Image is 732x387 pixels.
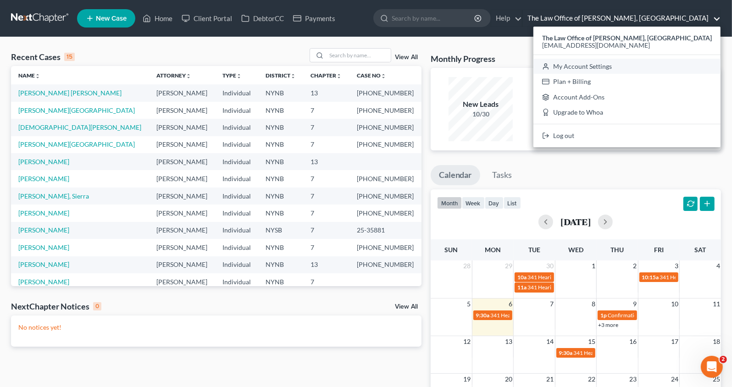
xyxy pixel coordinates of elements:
[304,119,349,136] td: 7
[546,336,555,347] span: 14
[18,158,69,166] a: [PERSON_NAME]
[18,72,40,79] a: Nameunfold_more
[462,197,485,209] button: week
[349,188,421,205] td: [PHONE_NUMBER]
[444,246,458,254] span: Sun
[215,239,258,256] td: Individual
[504,374,513,385] span: 20
[258,222,303,239] td: NYSB
[357,72,386,79] a: Case Nounfold_more
[517,274,527,281] span: 10a
[18,89,122,97] a: [PERSON_NAME] [PERSON_NAME]
[542,41,650,49] span: [EMAIL_ADDRESS][DOMAIN_NAME]
[149,153,215,170] td: [PERSON_NAME]
[533,89,721,105] a: Account Add-Ons
[533,105,721,121] a: Upgrade to Whoa
[533,128,721,144] a: Log out
[266,72,296,79] a: Districtunfold_more
[258,273,303,290] td: NYNB
[304,222,349,239] td: 7
[712,299,721,310] span: 11
[449,110,513,119] div: 10/30
[149,239,215,256] td: [PERSON_NAME]
[258,170,303,187] td: NYNB
[574,349,656,356] span: 341 Hearing for [PERSON_NAME]
[304,273,349,290] td: 7
[463,374,472,385] span: 19
[149,136,215,153] td: [PERSON_NAME]
[632,299,638,310] span: 9
[258,239,303,256] td: NYNB
[186,73,191,79] i: unfold_more
[258,205,303,221] td: NYNB
[587,374,596,385] span: 22
[610,246,624,254] span: Thu
[674,260,679,271] span: 3
[463,336,472,347] span: 12
[485,246,501,254] span: Mon
[568,246,583,254] span: Wed
[149,188,215,205] td: [PERSON_NAME]
[591,299,596,310] span: 8
[18,209,69,217] a: [PERSON_NAME]
[149,205,215,221] td: [PERSON_NAME]
[517,284,527,291] span: 11a
[381,73,386,79] i: unfold_more
[504,336,513,347] span: 13
[720,356,727,363] span: 2
[392,10,476,27] input: Search by name...
[18,192,89,200] a: [PERSON_NAME], Sierra
[560,217,591,227] h2: [DATE]
[349,84,421,101] td: [PHONE_NUMBER]
[304,188,349,205] td: 7
[149,102,215,119] td: [PERSON_NAME]
[587,336,596,347] span: 15
[93,302,101,310] div: 0
[156,72,191,79] a: Attorneyunfold_more
[290,73,296,79] i: unfold_more
[258,102,303,119] td: NYNB
[484,165,521,185] a: Tasks
[437,197,462,209] button: month
[349,136,421,153] td: [PHONE_NUMBER]
[215,153,258,170] td: Individual
[533,74,721,89] a: Plan + Billing
[654,246,664,254] span: Fri
[18,226,69,234] a: [PERSON_NAME]
[598,321,618,328] a: +3 more
[236,73,242,79] i: unfold_more
[304,153,349,170] td: 13
[466,299,472,310] span: 5
[96,15,127,22] span: New Case
[701,356,723,378] iframe: Intercom live chat
[177,10,237,27] a: Client Portal
[304,239,349,256] td: 7
[694,246,706,254] span: Sat
[395,304,418,310] a: View All
[149,84,215,101] td: [PERSON_NAME]
[215,188,258,205] td: Individual
[222,72,242,79] a: Typeunfold_more
[463,260,472,271] span: 28
[337,73,342,79] i: unfold_more
[18,243,69,251] a: [PERSON_NAME]
[304,205,349,221] td: 7
[523,10,721,27] a: The Law Office of [PERSON_NAME], [GEOGRAPHIC_DATA]
[670,299,679,310] span: 10
[485,197,504,209] button: day
[491,312,628,319] span: 341 Hearing for [PERSON_NAME][GEOGRAPHIC_DATA]
[215,84,258,101] td: Individual
[528,246,540,254] span: Tue
[149,222,215,239] td: [PERSON_NAME]
[349,256,421,273] td: [PHONE_NUMBER]
[629,374,638,385] span: 23
[258,153,303,170] td: NYNB
[258,188,303,205] td: NYNB
[215,256,258,273] td: Individual
[349,222,421,239] td: 25-35881
[431,53,496,64] h3: Monthly Progress
[304,102,349,119] td: 7
[149,170,215,187] td: [PERSON_NAME]
[504,197,521,209] button: list
[546,260,555,271] span: 30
